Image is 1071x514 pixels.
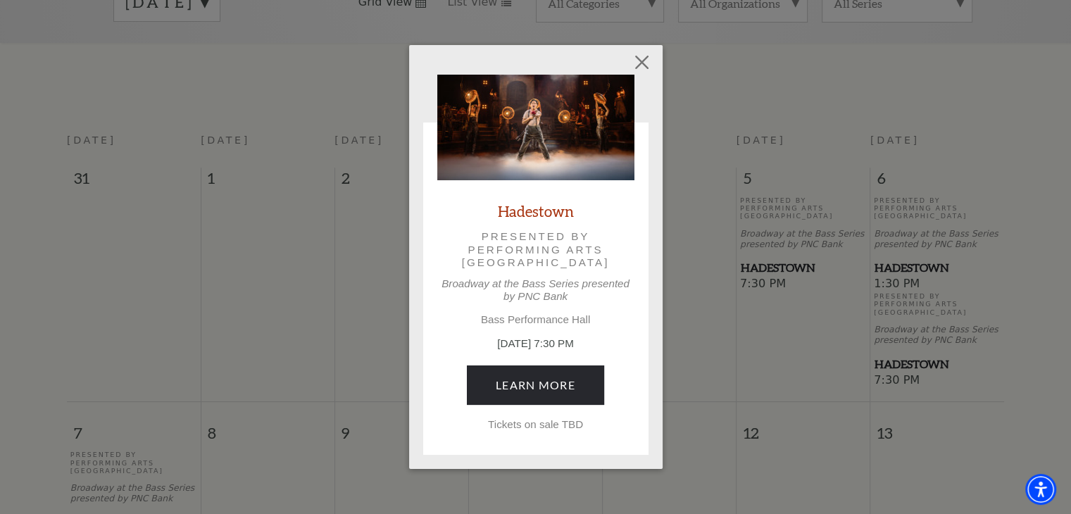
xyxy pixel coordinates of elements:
p: Broadway at the Bass Series presented by PNC Bank [437,277,634,303]
p: Tickets on sale TBD [437,418,634,431]
p: Presented by Performing Arts [GEOGRAPHIC_DATA] [457,230,615,269]
a: Hadestown [498,201,574,220]
div: Accessibility Menu [1025,474,1056,505]
p: [DATE] 7:30 PM [437,336,634,352]
p: Bass Performance Hall [437,313,634,326]
img: Hadestown [437,75,634,180]
button: Close [628,49,655,75]
a: June 5, 7:30 PM Learn More Tickets on sale TBD [467,365,604,405]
